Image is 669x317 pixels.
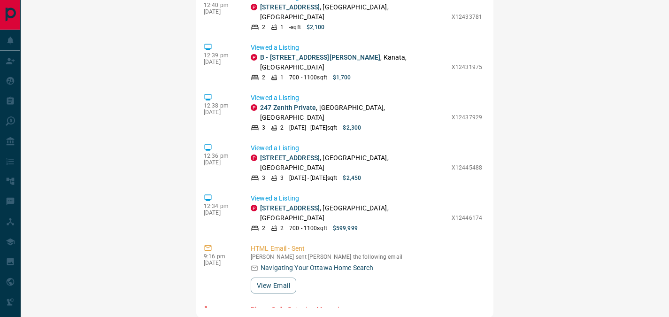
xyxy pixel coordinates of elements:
[260,53,447,72] p: , Kanata, [GEOGRAPHIC_DATA]
[251,278,296,294] button: View Email
[307,23,325,31] p: $2,100
[452,113,482,122] p: X12437929
[262,224,265,232] p: 2
[251,93,482,103] p: Viewed a Listing
[289,73,327,82] p: 700 - 1100 sqft
[260,154,320,162] a: [STREET_ADDRESS]
[204,109,237,116] p: [DATE]
[204,209,237,216] p: [DATE]
[251,205,257,211] div: property.ca
[262,174,265,182] p: 3
[452,214,482,222] p: X12446174
[262,124,265,132] p: 3
[280,174,284,182] p: 3
[260,204,320,212] a: [STREET_ADDRESS]
[261,263,373,273] p: Navigating Your Ottawa Home Search
[280,124,284,132] p: 2
[251,193,482,203] p: Viewed a Listing
[260,203,447,223] p: , [GEOGRAPHIC_DATA], [GEOGRAPHIC_DATA]
[289,174,337,182] p: [DATE] - [DATE] sqft
[260,103,447,123] p: , [GEOGRAPHIC_DATA], [GEOGRAPHIC_DATA]
[251,254,482,260] p: [PERSON_NAME] sent [PERSON_NAME] the following email
[260,104,316,111] a: 247 Zenith Private
[251,104,257,111] div: property.ca
[204,260,237,266] p: [DATE]
[289,23,301,31] p: - sqft
[343,174,361,182] p: $2,450
[204,2,237,8] p: 12:40 pm
[260,54,380,61] a: B - [STREET_ADDRESS][PERSON_NAME]
[280,23,284,31] p: 1
[251,4,257,10] div: property.ca
[280,73,284,82] p: 1
[204,159,237,166] p: [DATE]
[262,73,265,82] p: 2
[251,305,482,315] p: Phone Call - Outgoing Manual
[204,102,237,109] p: 12:38 pm
[251,143,482,153] p: Viewed a Listing
[333,73,351,82] p: $1,700
[452,63,482,71] p: X12431975
[251,155,257,161] div: property.ca
[251,244,482,254] p: HTML Email - Sent
[260,2,447,22] p: , [GEOGRAPHIC_DATA], [GEOGRAPHIC_DATA]
[343,124,361,132] p: $2,300
[452,13,482,21] p: X12433781
[289,124,337,132] p: [DATE] - [DATE] sqft
[204,253,237,260] p: 9:16 pm
[280,224,284,232] p: 2
[333,224,358,232] p: $599,999
[204,52,237,59] p: 12:39 pm
[260,153,447,173] p: , [GEOGRAPHIC_DATA], [GEOGRAPHIC_DATA]
[452,163,482,172] p: X12445488
[262,23,265,31] p: 2
[204,8,237,15] p: [DATE]
[204,153,237,159] p: 12:36 pm
[260,3,320,11] a: [STREET_ADDRESS]
[251,43,482,53] p: Viewed a Listing
[204,59,237,65] p: [DATE]
[289,224,327,232] p: 700 - 1100 sqft
[204,203,237,209] p: 12:34 pm
[251,54,257,61] div: property.ca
